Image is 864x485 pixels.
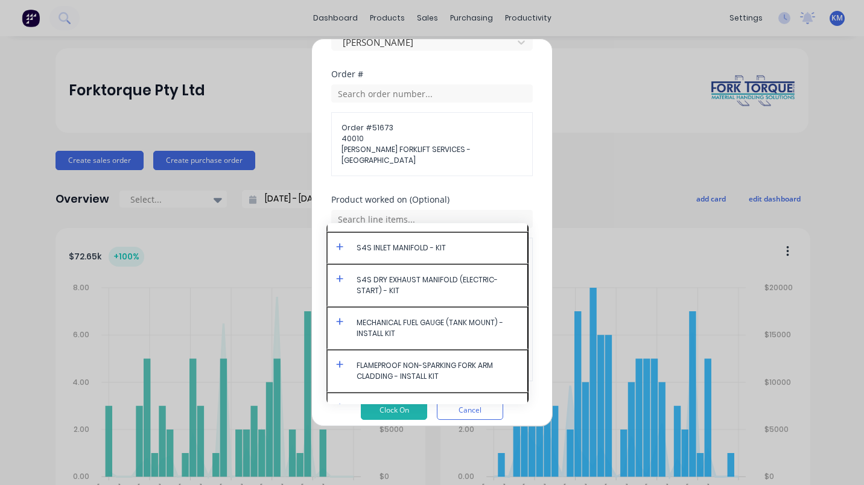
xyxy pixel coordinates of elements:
span: S4S INLET MANIFOLD - KIT [357,242,518,253]
button: SPARK ARRESTOR MESH GUARD - KIT [326,392,529,424]
span: MECHANICAL FUEL GAUGE (TANK MOUNT) - INSTALL KIT [357,317,518,339]
button: Clock On [361,401,427,420]
div: Product worked on (Optional) [331,195,533,204]
button: MECHANICAL FUEL GAUGE (TANK MOUNT) - INSTALL KIT [326,306,529,349]
button: FLAMEPROOF NON-SPARKING FORK ARM CLADDING - INSTALL KIT [326,349,529,392]
span: FLAMEPROOF NON-SPARKING FORK ARM CLADDING - INSTALL KIT [357,360,518,382]
button: S4S DRY EXHAUST MANIFOLD (ELECTRIC-START) - KIT [326,264,529,306]
button: S4S INLET MANIFOLD - KIT [326,232,529,264]
button: Cancel [437,401,503,420]
input: Search line items... [331,210,533,228]
span: 40010 [341,133,523,144]
span: [PERSON_NAME] FORKLIFT SERVICES - [GEOGRAPHIC_DATA] [341,144,523,166]
div: Order # [331,70,533,78]
span: S4S DRY EXHAUST MANIFOLD (ELECTRIC-START) - KIT [357,274,518,296]
input: Search order number... [331,84,533,103]
span: Order # 51673 [341,122,523,133]
span: SPARK ARRESTOR MESH GUARD - KIT [357,403,518,414]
